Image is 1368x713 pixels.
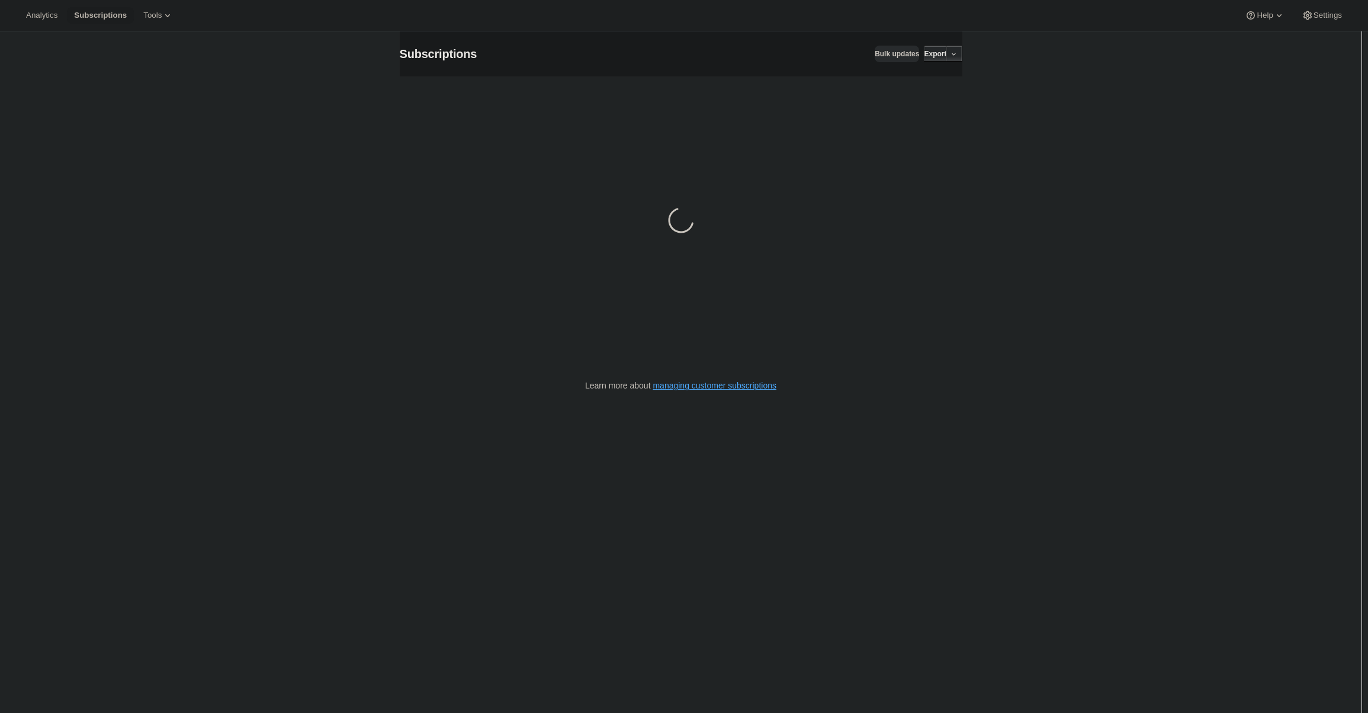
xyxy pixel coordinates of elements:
[1257,11,1273,20] span: Help
[875,46,919,62] button: Bulk updates
[19,7,65,24] button: Analytics
[67,7,134,24] button: Subscriptions
[653,381,776,390] a: managing customer subscriptions
[924,49,946,59] span: Export
[136,7,181,24] button: Tools
[1238,7,1292,24] button: Help
[400,47,477,60] span: Subscriptions
[924,46,946,62] button: Export
[74,11,127,20] span: Subscriptions
[1314,11,1342,20] span: Settings
[143,11,162,20] span: Tools
[1295,7,1349,24] button: Settings
[26,11,57,20] span: Analytics
[875,49,919,59] span: Bulk updates
[585,380,776,391] p: Learn more about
